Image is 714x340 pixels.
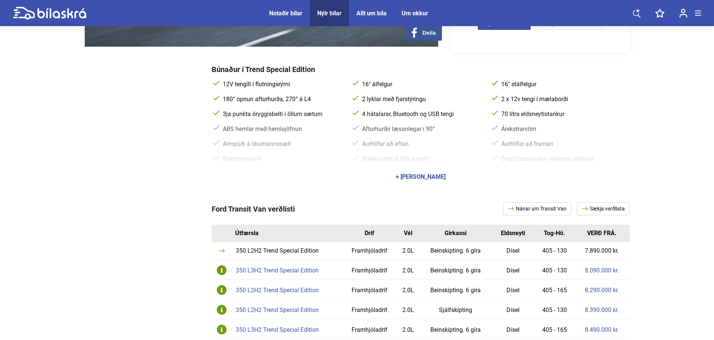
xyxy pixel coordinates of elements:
[343,299,396,319] td: Framhjóladrif
[534,260,574,280] td: 405 - 130
[540,230,569,236] div: Tog-Hö.
[343,319,396,339] td: Framhjóladrif
[221,81,343,88] span: 12V tengill í flutningsrými
[396,280,420,299] td: 2.0L
[235,230,343,236] div: Útfærsla
[396,260,420,280] td: 2.0L
[491,280,535,299] td: Dísel
[420,319,491,339] td: Beinskipting. 6 gíra
[236,327,339,333] div: 350 L3H2 Trend Special Edition
[396,319,420,339] td: 2.0L
[396,242,420,260] td: 2.0L
[402,230,415,236] div: Vél
[361,96,483,103] span: 2 lyklar með fjarstýringu
[577,202,630,215] a: Sækja verðlista
[491,242,535,260] td: Dísel
[420,242,491,260] td: Beinskipting. 6 gíra
[420,280,491,299] td: Beinskipting. 6 gíra
[221,96,343,103] span: 180° opnun afturhurða, 270° á L4
[491,319,535,339] td: Dísel
[217,265,227,275] img: info-icon.svg
[361,81,483,88] span: 16" álfelgur
[343,242,396,260] td: Framhjóladrif
[396,299,420,319] td: 2.0L
[679,9,688,18] img: user-login.svg
[503,202,571,215] a: Nánar um Transit Van
[343,260,396,280] td: Framhjóladrif
[508,207,516,210] img: arrow.svg
[497,230,529,236] div: Eldsneyti
[219,249,225,253] img: arrow.svg
[217,325,227,334] img: info-icon.svg
[236,307,339,313] div: 350 L2H2 Trend Special Edition
[500,81,622,88] span: 16" stálfelgur
[500,96,622,103] span: 2 x 12v tengi í mælaborði
[402,10,428,17] a: Um okkur
[585,307,619,313] a: 8.390.000 kr.
[406,25,442,41] button: Deila
[534,280,574,299] td: 405 - 165
[212,65,315,74] span: Búnaður í Trend Special Edition
[396,174,446,180] div: + [PERSON_NAME]
[269,10,302,17] a: Notaðir bílar
[534,242,574,260] td: 405 - 130
[317,10,342,17] a: Nýir bílar
[236,248,339,254] div: 350 L2H2 Trend Special Edition
[585,327,619,333] a: 8.490.000 kr.
[420,260,491,280] td: Beinskipting. 6 gíra
[491,260,535,280] td: Dísel
[217,285,227,295] img: info-icon.svg
[217,305,227,315] img: info-icon.svg
[585,287,619,293] a: 8.290.000 kr.
[582,207,590,210] img: arrow.svg
[426,230,486,236] div: Girkassi
[534,299,574,319] td: 405 - 130
[585,248,619,254] a: 7.890.000 kr.
[236,287,339,293] div: 350 L2H2 Trend Special Edition
[343,280,396,299] td: Framhjóladrif
[420,299,491,319] td: Sjálfskipting
[348,230,390,236] div: Drif
[356,10,387,17] a: Allt um bíla
[491,299,535,319] td: Dísel
[534,319,574,339] td: 405 - 165
[236,268,339,274] div: 350 L3H2 Trend Special Edition
[212,225,232,242] th: Id
[585,268,619,274] a: 8.090.000 kr.
[580,230,624,236] div: VERÐ FRÁ.
[423,29,436,36] span: Deila
[212,205,295,213] span: Ford Transit Van verðlisti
